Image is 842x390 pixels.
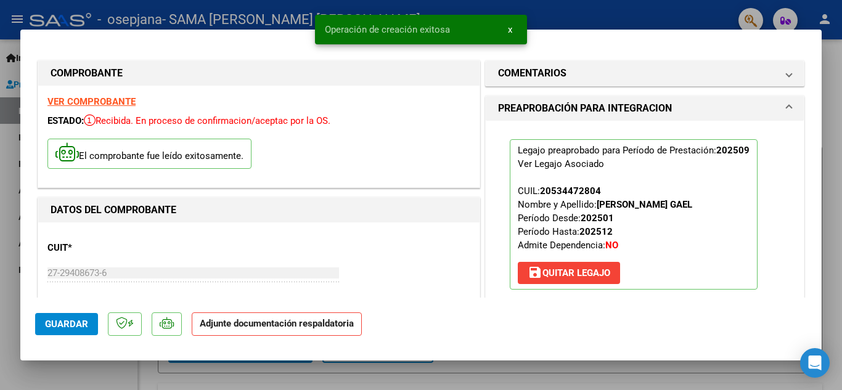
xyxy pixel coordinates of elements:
[47,96,136,107] a: VER COMPROBANTE
[35,313,98,335] button: Guardar
[518,262,620,284] button: Quitar Legajo
[498,101,672,116] h1: PREAPROBACIÓN PARA INTEGRACION
[800,348,830,378] div: Open Intercom Messenger
[498,66,566,81] h1: COMENTARIOS
[84,115,330,126] span: Recibida. En proceso de confirmacion/aceptac por la OS.
[528,267,610,278] span: Quitar Legajo
[45,319,88,330] span: Guardar
[486,61,804,86] mat-expansion-panel-header: COMENTARIOS
[508,24,512,35] span: x
[579,226,613,237] strong: 202512
[518,185,692,251] span: CUIL: Nombre y Apellido: Período Desde: Período Hasta: Admite Dependencia:
[518,157,604,171] div: Ver Legajo Asociado
[200,318,354,329] strong: Adjunte documentación respaldatoria
[716,145,750,156] strong: 202509
[47,139,251,169] p: El comprobante fue leído exitosamente.
[47,241,174,255] p: CUIT
[486,96,804,121] mat-expansion-panel-header: PREAPROBACIÓN PARA INTEGRACION
[486,121,804,318] div: PREAPROBACIÓN PARA INTEGRACION
[51,67,123,79] strong: COMPROBANTE
[47,115,84,126] span: ESTADO:
[325,23,450,36] span: Operación de creación exitosa
[581,213,614,224] strong: 202501
[528,265,542,280] mat-icon: save
[540,184,601,198] div: 20534472804
[605,240,618,251] strong: NO
[51,204,176,216] strong: DATOS DEL COMPROBANTE
[510,139,758,290] p: Legajo preaprobado para Período de Prestación:
[597,199,692,210] strong: [PERSON_NAME] GAEL
[498,18,522,41] button: x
